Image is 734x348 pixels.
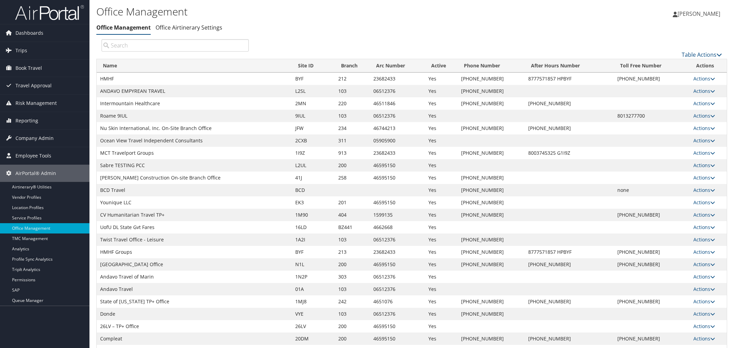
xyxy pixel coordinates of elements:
[97,209,292,221] td: CV Humanitarian Travel TP+
[425,134,458,147] td: Yes
[292,85,335,97] td: L2SL
[335,147,370,159] td: 913
[335,196,370,209] td: 201
[335,85,370,97] td: 103
[614,110,690,122] td: 8013277700
[425,59,458,73] th: Active: activate to sort column descending
[682,51,722,58] a: Table Actions
[335,308,370,320] td: 103
[292,184,335,196] td: BCD
[335,110,370,122] td: 103
[292,295,335,308] td: 1MJ8
[458,147,525,159] td: [PHONE_NUMBER]
[97,59,292,73] th: Name: activate to sort column ascending
[425,271,458,283] td: Yes
[525,122,614,134] td: [PHONE_NUMBER]
[614,184,690,196] td: none
[292,221,335,233] td: 16LD
[370,246,425,258] td: 23682433
[97,283,292,295] td: Andavo Travel
[335,172,370,184] td: 258
[693,162,715,168] a: Actions
[614,59,690,73] th: Toll Free Number: activate to sort column ascending
[614,295,690,308] td: [PHONE_NUMBER]
[156,24,222,31] a: Office Airtinerary Settings
[292,73,335,85] td: BYF
[525,246,614,258] td: 8777571857 HPBYF
[292,159,335,172] td: L2UL
[97,110,292,122] td: Roame 9IUL
[425,283,458,295] td: Yes
[693,199,715,206] a: Actions
[425,233,458,246] td: Yes
[335,209,370,221] td: 404
[15,59,42,77] span: Book Travel
[97,184,292,196] td: BCD Travel
[102,39,249,52] input: Search
[97,308,292,320] td: Donde
[458,184,525,196] td: [PHONE_NUMBER]
[614,209,690,221] td: [PHONE_NUMBER]
[425,172,458,184] td: Yes
[96,4,517,19] h1: Office Management
[370,159,425,172] td: 46595150
[458,308,525,320] td: [PHONE_NUMBER]
[370,271,425,283] td: 06512376
[97,320,292,333] td: 26LV – TP+ Office
[15,4,84,21] img: airportal-logo.png
[425,308,458,320] td: Yes
[693,261,715,268] a: Actions
[97,159,292,172] td: Sabre TESTING PCC
[97,147,292,159] td: MCT Travelport Groups
[693,125,715,131] a: Actions
[693,112,715,119] a: Actions
[425,196,458,209] td: Yes
[614,73,690,85] td: [PHONE_NUMBER]
[97,97,292,110] td: Intermountain Healthcare
[458,97,525,110] td: [PHONE_NUMBER]
[525,73,614,85] td: 8777571857 HPBYF
[693,137,715,144] a: Actions
[370,85,425,97] td: 06512376
[292,172,335,184] td: 41J
[370,122,425,134] td: 46744213
[693,100,715,107] a: Actions
[370,147,425,159] td: 23682433
[458,73,525,85] td: [PHONE_NUMBER]
[335,295,370,308] td: 242
[335,134,370,147] td: 311
[425,122,458,134] td: Yes
[370,258,425,271] td: 46595150
[370,233,425,246] td: 06512376
[335,59,370,73] th: Branch: activate to sort column ascending
[97,258,292,271] td: [GEOGRAPHIC_DATA] Office
[425,258,458,271] td: Yes
[525,147,614,159] td: 8003745325 G1I9Z
[425,209,458,221] td: Yes
[693,88,715,94] a: Actions
[335,122,370,134] td: 234
[458,258,525,271] td: [PHONE_NUMBER]
[335,73,370,85] td: 212
[458,59,525,73] th: Phone Number: activate to sort column ascending
[458,333,525,345] td: [PHONE_NUMBER]
[292,333,335,345] td: 20DM
[292,320,335,333] td: 26LV
[370,73,425,85] td: 23682433
[97,271,292,283] td: Andavo Travel of Marin
[525,333,614,345] td: [PHONE_NUMBER]
[97,333,292,345] td: Compleat
[370,59,425,73] th: Arc Number: activate to sort column ascending
[370,333,425,345] td: 46595150
[425,184,458,196] td: Yes
[335,221,370,233] td: BZ441
[335,271,370,283] td: 303
[96,24,151,31] a: Office Management
[425,333,458,345] td: Yes
[292,258,335,271] td: N1L
[335,320,370,333] td: 200
[370,97,425,110] td: 46511846
[693,249,715,255] a: Actions
[335,283,370,295] td: 103
[425,221,458,233] td: Yes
